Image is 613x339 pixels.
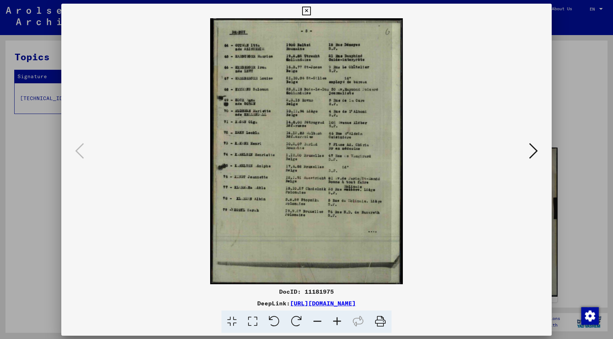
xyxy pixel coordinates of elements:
img: 001.jpg [86,18,527,284]
img: Change consent [581,307,599,325]
a: [URL][DOMAIN_NAME] [290,300,356,307]
div: DocID: 11181975 [61,287,552,296]
div: Change consent [581,307,598,324]
div: DeepLink: [61,299,552,308]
